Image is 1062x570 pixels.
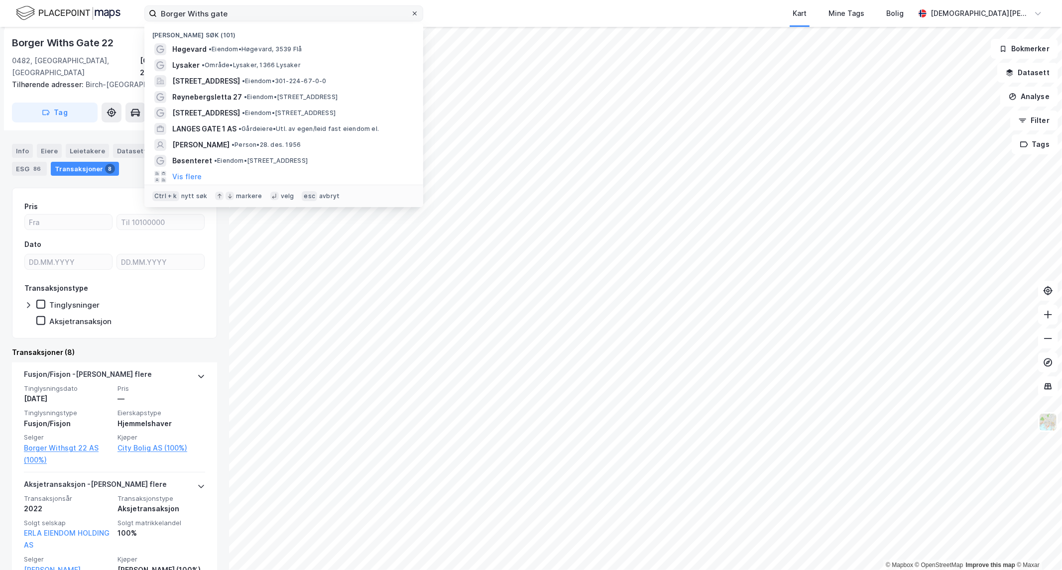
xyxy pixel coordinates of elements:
span: Røynebergsletta 27 [172,91,242,103]
span: • [238,125,241,132]
span: • [244,93,247,101]
div: 86 [31,164,43,174]
iframe: Chat Widget [1012,522,1062,570]
div: Birch-[GEOGRAPHIC_DATA] 35 [12,79,209,91]
div: [GEOGRAPHIC_DATA], 224/82 [140,55,218,79]
span: Eiendom • 301-224-67-0-0 [242,77,327,85]
a: City Bolig AS (100%) [118,442,205,454]
div: 100% [118,527,205,539]
input: DD.MM.YYYY [25,254,112,269]
a: Borger Withsgt 22 AS (100%) [24,442,112,466]
div: Bolig [886,7,904,19]
span: Område • Lysaker, 1366 Lysaker [202,61,301,69]
span: Person • 28. des. 1956 [232,141,301,149]
div: Transaksjoner (8) [12,346,217,358]
div: [DEMOGRAPHIC_DATA][PERSON_NAME] [931,7,1030,19]
div: Ctrl + k [152,191,179,201]
input: DD.MM.YYYY [117,254,204,269]
div: markere [236,192,262,200]
img: Z [1039,413,1058,432]
span: • [214,157,217,164]
input: Til 10100000 [117,215,204,229]
div: [PERSON_NAME] søk (101) [144,23,423,41]
div: Info [12,144,33,158]
div: Datasett [113,144,150,158]
div: Tinglysninger [49,300,100,310]
div: Aksjetransaksjon - [PERSON_NAME] flere [24,478,167,494]
div: Kontrollprogram for chat [1012,522,1062,570]
span: Kjøper [118,555,205,564]
button: Analyse [1000,87,1058,107]
button: Tag [12,103,98,122]
span: • [202,61,205,69]
span: Eiendom • [STREET_ADDRESS] [244,93,338,101]
div: esc [302,191,317,201]
button: Filter [1010,111,1058,130]
span: Solgt matrikkelandel [118,519,205,527]
button: Vis flere [172,171,202,183]
div: Hjemmelshaver [118,418,205,430]
img: logo.f888ab2527a4732fd821a326f86c7f29.svg [16,4,120,22]
div: Eiere [37,144,62,158]
div: Aksjetransaksjon [49,317,112,326]
div: 8 [105,164,115,174]
button: Tags [1012,134,1058,154]
span: Høgevard [172,43,207,55]
span: Tinglysningstype [24,409,112,417]
span: Selger [24,555,112,564]
div: Pris [24,201,38,213]
a: OpenStreetMap [915,562,963,569]
span: Tinglysningsdato [24,384,112,393]
span: • [242,77,245,85]
a: Improve this map [966,562,1015,569]
span: Selger [24,433,112,442]
a: ERLA EIENDOM HOLDING AS [24,529,110,549]
div: Fusjon/Fisjon - [PERSON_NAME] flere [24,368,152,384]
button: Bokmerker [991,39,1058,59]
span: Gårdeiere • Utl. av egen/leid fast eiendom el. [238,125,379,133]
span: • [209,45,212,53]
span: LANGES GATE 1 AS [172,123,236,135]
span: [PERSON_NAME] [172,139,230,151]
span: Transaksjonstype [118,494,205,503]
span: • [232,141,235,148]
div: Borger Withs Gate 22 [12,35,116,51]
div: 2022 [24,503,112,515]
div: [DATE] [24,393,112,405]
span: Eiendom • [STREET_ADDRESS] [214,157,308,165]
span: Tilhørende adresser: [12,80,86,89]
span: Bøsenteret [172,155,212,167]
div: nytt søk [181,192,208,200]
span: Transaksjonsår [24,494,112,503]
div: Leietakere [66,144,109,158]
span: Solgt selskap [24,519,112,527]
span: Pris [118,384,205,393]
div: Kart [793,7,807,19]
div: Fusjon/Fisjon [24,418,112,430]
span: [STREET_ADDRESS] [172,75,240,87]
div: Transaksjonstype [24,282,88,294]
div: 0482, [GEOGRAPHIC_DATA], [GEOGRAPHIC_DATA] [12,55,140,79]
span: Eierskapstype [118,409,205,417]
span: [STREET_ADDRESS] [172,107,240,119]
input: Søk på adresse, matrikkel, gårdeiere, leietakere eller personer [157,6,411,21]
span: Lysaker [172,59,200,71]
span: Eiendom • [STREET_ADDRESS] [242,109,336,117]
div: velg [281,192,294,200]
div: avbryt [319,192,340,200]
div: ESG [12,162,47,176]
div: Mine Tags [828,7,864,19]
div: Transaksjoner [51,162,119,176]
div: — [118,393,205,405]
input: Fra [25,215,112,229]
div: Dato [24,238,41,250]
span: Kjøper [118,433,205,442]
span: Eiendom • Høgevard, 3539 Flå [209,45,302,53]
a: Mapbox [886,562,913,569]
div: Aksjetransaksjon [118,503,205,515]
span: • [242,109,245,116]
button: Datasett [997,63,1058,83]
